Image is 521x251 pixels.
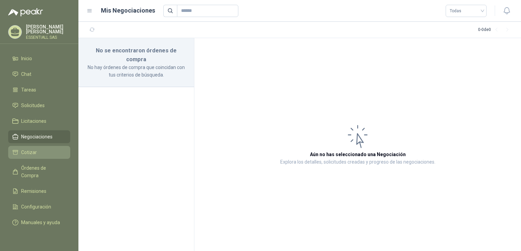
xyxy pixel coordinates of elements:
[21,149,37,156] span: Cotizar
[450,6,482,16] span: Todas
[8,185,70,198] a: Remisiones
[21,117,46,125] span: Licitaciones
[21,203,51,211] span: Configuración
[101,6,155,15] h1: Mis Negociaciones
[280,158,435,166] p: Explora los detalles, solicitudes creadas y progreso de las negociaciones.
[87,64,186,79] p: No hay órdenes de compra que coincidan con tus criterios de búsqueda.
[21,55,32,62] span: Inicio
[8,115,70,128] a: Licitaciones
[8,8,43,16] img: Logo peakr
[8,216,70,229] a: Manuales y ayuda
[8,99,70,112] a: Solicitudes
[310,151,406,158] h3: Aún no has seleccionado una Negociación
[21,187,46,195] span: Remisiones
[21,70,31,78] span: Chat
[478,24,513,35] div: 0 - 0 de 0
[8,146,70,159] a: Cotizar
[8,162,70,182] a: Órdenes de Compra
[8,130,70,143] a: Negociaciones
[21,219,60,226] span: Manuales y ayuda
[8,83,70,96] a: Tareas
[8,52,70,65] a: Inicio
[26,35,70,39] p: ESSENTIALL SAS
[26,24,70,34] p: [PERSON_NAME] [PERSON_NAME]
[21,164,64,179] span: Órdenes de Compra
[8,68,70,81] a: Chat
[87,46,186,64] h3: No se encontraron órdenes de compra
[21,102,45,109] span: Solicitudes
[8,200,70,213] a: Configuración
[21,86,36,94] span: Tareas
[21,133,53,140] span: Negociaciones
